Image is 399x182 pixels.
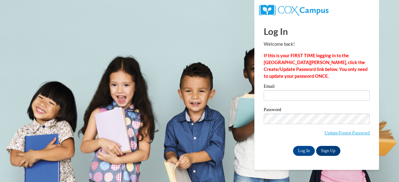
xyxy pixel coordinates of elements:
[316,146,340,156] a: Sign Up
[264,25,370,38] h1: Log In
[264,84,370,90] label: Email
[259,5,329,16] img: COX Campus
[264,41,370,48] p: Welcome back!
[259,7,329,12] a: COX Campus
[264,107,370,114] label: Password
[293,146,315,156] input: Log In
[264,53,368,79] strong: If this is your FIRST TIME logging in to the [GEOGRAPHIC_DATA][PERSON_NAME], click the Create/Upd...
[324,130,370,135] a: Update/Forgot Password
